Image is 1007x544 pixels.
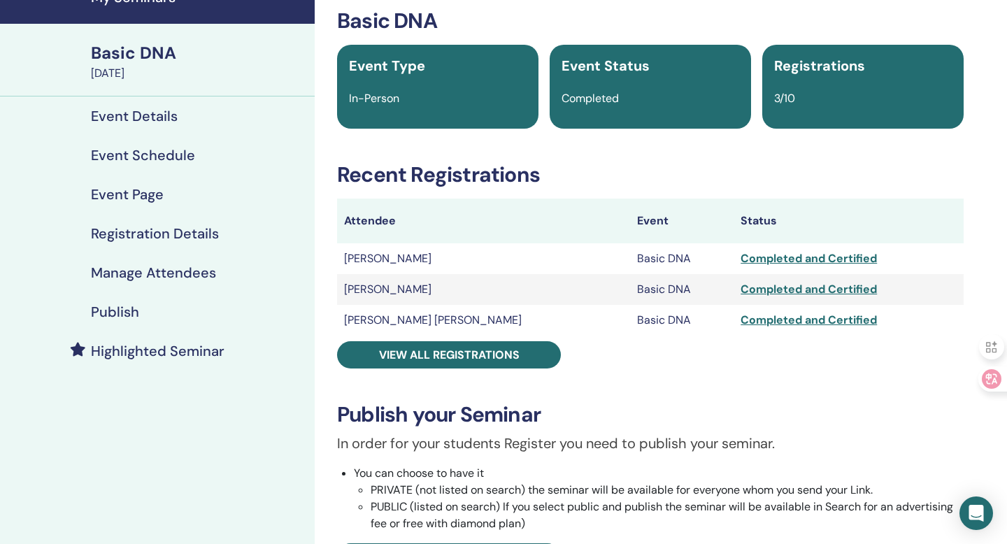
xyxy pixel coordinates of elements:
h4: Event Details [91,108,178,124]
div: Completed and Certified [741,250,957,267]
li: You can choose to have it [354,465,964,532]
a: View all registrations [337,341,561,368]
span: In-Person [349,91,399,106]
div: Completed and Certified [741,312,957,329]
td: Basic DNA [630,243,734,274]
td: [PERSON_NAME] [PERSON_NAME] [337,305,630,336]
span: Registrations [774,57,865,75]
h3: Basic DNA [337,8,964,34]
span: Event Status [562,57,650,75]
a: Basic DNA[DATE] [83,41,315,82]
th: Event [630,199,734,243]
h4: Highlighted Seminar [91,343,224,359]
h3: Publish your Seminar [337,402,964,427]
span: View all registrations [379,348,520,362]
h3: Recent Registrations [337,162,964,187]
div: Completed and Certified [741,281,957,298]
span: Completed [562,91,619,106]
div: Basic DNA [91,41,306,65]
h4: Manage Attendees [91,264,216,281]
td: [PERSON_NAME] [337,243,630,274]
h4: Event Schedule [91,147,195,164]
h4: Registration Details [91,225,219,242]
div: Open Intercom Messenger [959,496,993,530]
h4: Publish [91,303,139,320]
span: 3/10 [774,91,795,106]
td: [PERSON_NAME] [337,274,630,305]
span: Event Type [349,57,425,75]
td: Basic DNA [630,274,734,305]
li: PRIVATE (not listed on search) the seminar will be available for everyone whom you send your Link. [371,482,964,499]
div: [DATE] [91,65,306,82]
p: In order for your students Register you need to publish your seminar. [337,433,964,454]
th: Attendee [337,199,630,243]
h4: Event Page [91,186,164,203]
th: Status [734,199,964,243]
li: PUBLIC (listed on search) If you select public and publish the seminar will be available in Searc... [371,499,964,532]
td: Basic DNA [630,305,734,336]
